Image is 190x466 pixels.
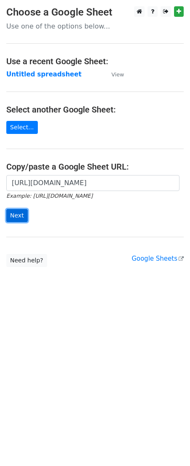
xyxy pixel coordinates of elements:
h3: Choose a Google Sheet [6,6,184,18]
input: Paste your Google Sheet URL here [6,175,179,191]
a: Select... [6,121,38,134]
input: Next [6,209,28,222]
a: Untitled spreadsheet [6,71,82,78]
p: Use one of the options below... [6,22,184,31]
h4: Copy/paste a Google Sheet URL: [6,162,184,172]
h4: Select another Google Sheet: [6,105,184,115]
a: Need help? [6,254,47,267]
a: View [103,71,124,78]
small: View [111,71,124,78]
small: Example: [URL][DOMAIN_NAME] [6,193,92,199]
h4: Use a recent Google Sheet: [6,56,184,66]
a: Google Sheets [132,255,184,262]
